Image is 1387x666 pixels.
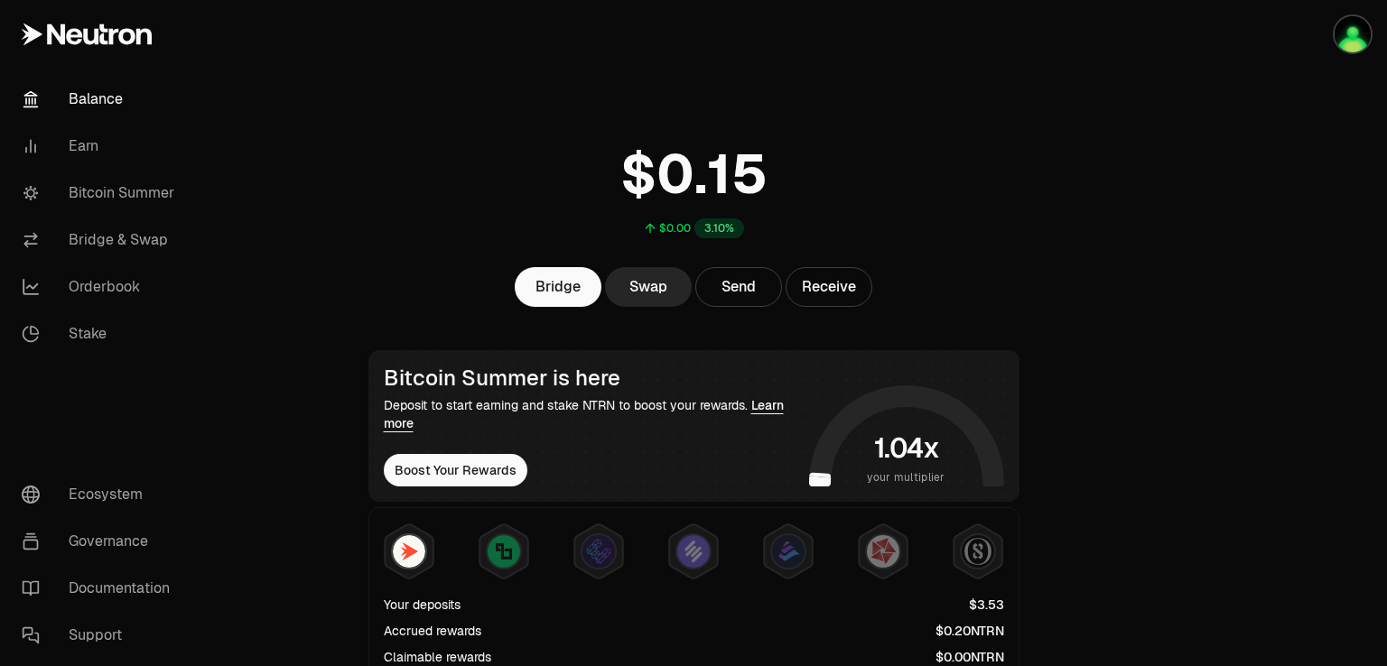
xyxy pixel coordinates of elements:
a: Bitcoin Summer [7,170,195,217]
a: Support [7,612,195,659]
div: Accrued rewards [384,622,481,640]
a: Swap [605,267,692,307]
a: Earn [7,123,195,170]
div: Bitcoin Summer is here [384,365,802,391]
a: Orderbook [7,264,195,310]
div: 3.10% [694,218,744,238]
img: Wallet 1 [1335,16,1371,52]
button: Receive [786,267,872,307]
img: Lombard Lux [488,535,520,568]
div: Your deposits [384,596,461,614]
img: EtherFi Points [582,535,615,568]
a: Bridge & Swap [7,217,195,264]
a: Governance [7,518,195,565]
div: $0.00 [659,221,691,236]
a: Documentation [7,565,195,612]
button: Boost Your Rewards [384,454,527,486]
img: NTRN [393,535,425,568]
img: Structured Points [962,535,994,568]
img: Mars Fragments [867,535,899,568]
a: Balance [7,76,195,123]
a: Ecosystem [7,471,195,518]
img: Solv Points [677,535,710,568]
div: Claimable rewards [384,648,491,666]
a: Stake [7,310,195,357]
span: your multiplier [867,468,945,486]
a: Bridge [515,267,601,307]
button: Send [695,267,782,307]
img: Bedrock Diamonds [772,535,805,568]
div: Deposit to start earning and stake NTRN to boost your rewards. [384,396,802,432]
